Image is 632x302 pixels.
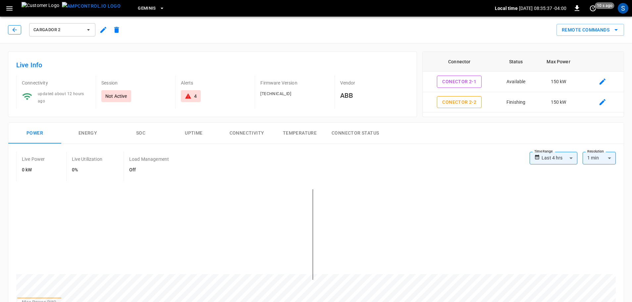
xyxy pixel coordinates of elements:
[340,80,409,86] p: Vendor
[536,112,581,133] td: 150 kW
[38,91,84,103] span: updated about 12 hours ago
[260,80,329,86] p: Firmware Version
[167,123,220,144] button: Uptime
[326,123,384,144] button: Connector Status
[273,123,326,144] button: Temperature
[62,2,121,10] img: ampcontrol.io logo
[194,93,197,99] div: 4
[595,2,614,9] span: 10 s ago
[542,152,577,164] div: Last 4 hrs
[16,60,409,70] h6: Live Info
[437,76,482,88] button: Conector 2-1
[340,90,409,101] h6: ABB
[138,5,156,12] span: Geminis
[61,123,114,144] button: Energy
[556,24,624,36] div: remote commands options
[135,2,167,15] button: Geminis
[105,93,127,99] p: Not Active
[534,149,553,154] label: Time Range
[588,3,598,14] button: set refresh interval
[423,52,624,153] table: connector table
[220,123,273,144] button: Connectivity
[114,123,167,144] button: SOC
[260,91,291,96] span: [TECHNICAL_ID]
[101,80,170,86] p: Session
[618,3,628,14] div: profile-icon
[22,2,59,15] img: Customer Logo
[437,96,482,108] button: Conector 2-2
[495,5,518,12] p: Local time
[22,80,90,86] p: Connectivity
[583,152,616,164] div: 1 min
[496,112,536,133] td: Faulted
[72,156,102,162] p: Live Utilization
[22,166,45,174] h6: 0 kW
[129,156,169,162] p: Load Management
[496,52,536,72] th: Status
[129,166,169,174] h6: Off
[519,5,566,12] p: [DATE] 08:35:37 -04:00
[29,23,95,36] button: Cargador 2
[587,149,604,154] label: Resolution
[536,52,581,72] th: Max Power
[22,156,45,162] p: Live Power
[423,52,496,72] th: Connector
[536,72,581,92] td: 150 kW
[496,72,536,92] td: Available
[556,24,624,36] button: Remote Commands
[33,26,82,34] span: Cargador 2
[72,166,102,174] h6: 0%
[8,123,61,144] button: Power
[536,92,581,113] td: 150 kW
[496,92,536,113] td: Finishing
[181,80,249,86] p: Alerts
